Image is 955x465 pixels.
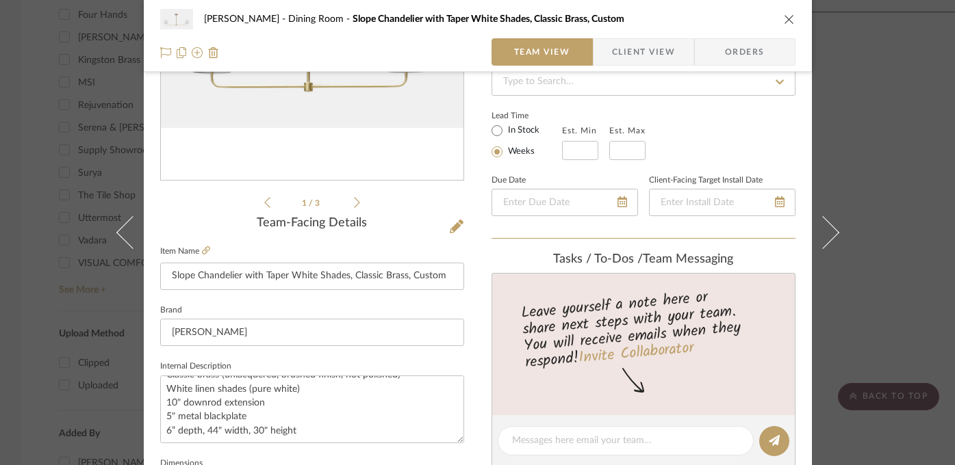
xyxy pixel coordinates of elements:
label: Internal Description [160,363,231,370]
a: Invite Collaborator [577,336,694,371]
span: / [309,199,315,207]
span: Slope Chandelier with Taper White Shades, Classic Brass, Custom [353,14,624,24]
span: Orders [710,38,780,66]
input: Enter Due Date [492,189,638,216]
span: 3 [315,199,322,207]
input: Enter Install Date [649,189,795,216]
img: 37dddee2-4703-498b-9623-ecdf0acd8e64_48x40.jpg [160,5,193,33]
img: Remove from project [208,47,219,58]
input: Enter Item Name [160,263,464,290]
span: Dining Room [288,14,353,24]
mat-radio-group: Select item type [492,122,562,160]
label: Est. Min [562,126,597,135]
span: Client View [612,38,675,66]
span: Tasks / To-Dos / [553,253,643,265]
label: Lead Time [492,109,562,122]
label: Weeks [505,146,535,158]
button: close [783,13,795,25]
label: Est. Max [609,126,646,135]
label: Brand [160,307,182,314]
input: Type to Search… [492,68,795,96]
div: team Messaging [492,252,795,267]
span: 1 [302,199,309,207]
div: Leave yourself a note here or share next steps with your team. You will receive emails when they ... [489,282,797,374]
label: Due Date [492,177,526,184]
span: [PERSON_NAME] [204,14,288,24]
label: Client-Facing Target Install Date [649,177,763,184]
label: Item Name [160,245,210,257]
div: Team-Facing Details [160,216,464,231]
input: Enter Brand [160,319,464,346]
label: In Stock [505,124,539,137]
span: Team View [514,38,570,66]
